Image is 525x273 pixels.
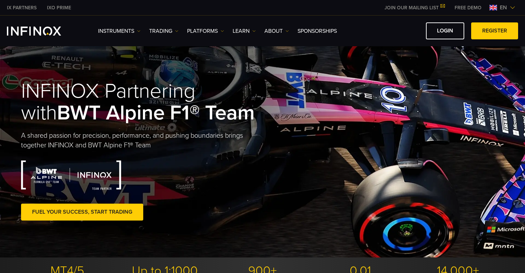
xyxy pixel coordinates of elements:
[57,100,255,125] strong: BWT Alpine F1® Team
[187,27,224,35] a: PLATFORMS
[471,22,518,39] a: REGISTER
[42,4,76,11] a: INFINOX
[298,27,337,35] a: SPONSORSHIPS
[98,27,140,35] a: Instruments
[7,27,77,36] a: INFINOX Logo
[264,27,289,35] a: ABOUT
[149,27,178,35] a: TRADING
[497,3,510,12] span: en
[21,204,143,221] a: FUEL YOUR SUCCESS, START TRADING
[379,5,449,11] a: JOIN OUR MAILING LIST
[21,131,263,150] p: A shared passion for precision, performance, and pushing boundaries brings together INFINOX and B...
[233,27,256,35] a: Learn
[426,22,464,39] a: LOGIN
[21,80,263,124] h1: INFINOX Partnering with
[2,4,42,11] a: INFINOX
[449,4,487,11] a: INFINOX MENU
